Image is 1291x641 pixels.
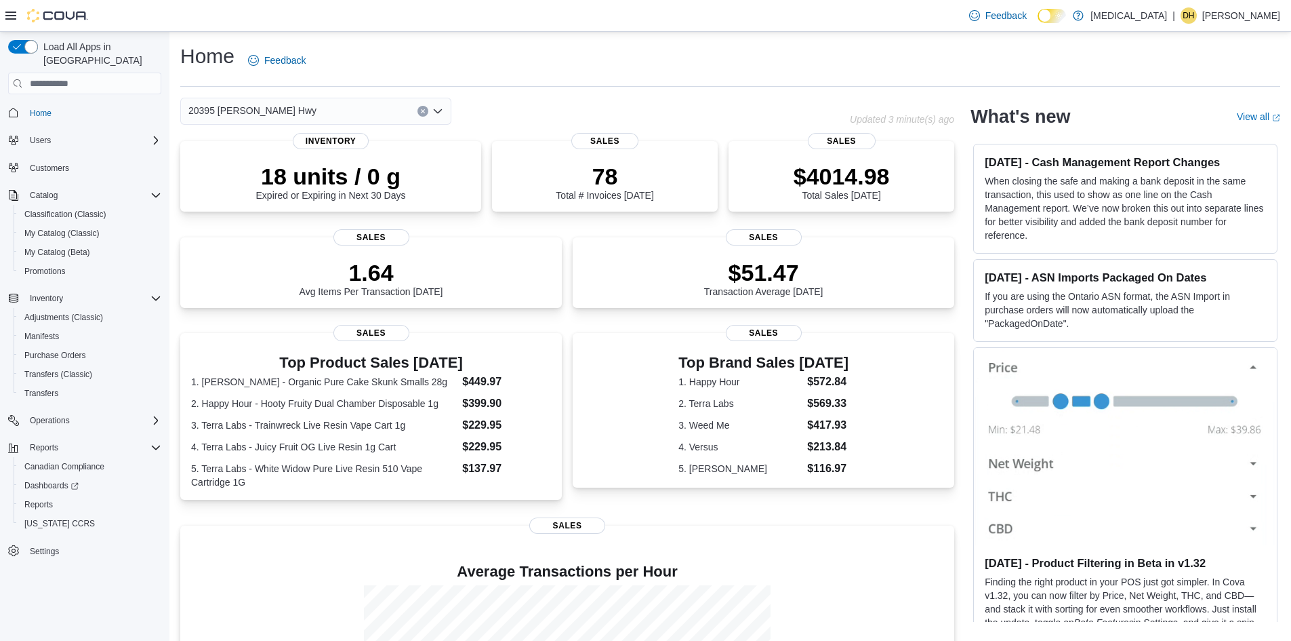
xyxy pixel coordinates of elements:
span: Classification (Classic) [19,206,161,222]
h1: Home [180,43,234,70]
a: Adjustments (Classic) [19,309,108,326]
button: Canadian Compliance [14,457,167,476]
span: Settings [30,546,59,557]
dd: $449.97 [462,374,551,390]
span: Customers [24,159,161,176]
p: 1.64 [300,259,443,286]
button: Catalog [3,186,167,205]
p: $51.47 [704,259,823,286]
img: Cova [27,9,88,22]
button: Transfers (Classic) [14,365,167,384]
span: Customers [30,163,69,174]
div: Transaction Average [DATE] [704,259,823,297]
span: My Catalog (Classic) [24,228,100,239]
button: [US_STATE] CCRS [14,514,167,533]
h3: Top Product Sales [DATE] [191,355,551,371]
span: My Catalog (Beta) [19,244,161,260]
span: My Catalog (Beta) [24,247,90,258]
span: Adjustments (Classic) [19,309,161,326]
button: My Catalog (Beta) [14,243,167,262]
button: Operations [3,411,167,430]
p: [MEDICAL_DATA] [1090,7,1167,24]
h3: Top Brand Sales [DATE] [678,355,848,371]
p: $4014.98 [794,163,890,190]
p: Updated 3 minute(s) ago [850,114,954,125]
a: Manifests [19,328,64,345]
span: Reports [30,442,58,453]
span: Reports [24,440,161,456]
div: Expired or Expiring in Next 30 Days [256,163,406,201]
button: Settings [3,541,167,561]
span: [US_STATE] CCRS [24,518,95,529]
dt: 2. Happy Hour - Hooty Fruity Dual Chamber Disposable 1g [191,397,457,410]
p: When closing the safe and making a bank deposit in the same transaction, this used to show as one... [985,174,1266,242]
button: Manifests [14,327,167,346]
dd: $213.84 [807,439,848,455]
span: Feedback [264,54,306,67]
p: | [1172,7,1175,24]
span: Catalog [24,187,161,203]
button: Inventory [24,290,68,307]
span: Home [24,104,161,121]
a: Home [24,105,57,121]
input: Dark Mode [1038,9,1066,23]
h2: What's new [970,106,1070,128]
a: Customers [24,160,75,176]
button: Reports [3,438,167,457]
span: Dashboards [24,480,79,491]
div: Total # Invoices [DATE] [556,163,653,201]
button: Purchase Orders [14,346,167,365]
button: Home [3,102,167,122]
a: My Catalog (Beta) [19,244,96,260]
span: Purchase Orders [24,350,86,361]
a: Transfers [19,385,64,402]
dd: $399.90 [462,395,551,412]
dt: 2. Terra Labs [678,397,802,410]
span: Sales [529,518,605,534]
a: My Catalog (Classic) [19,225,105,241]
a: Canadian Compliance [19,459,110,475]
span: Inventory [24,290,161,307]
span: Canadian Compliance [24,461,104,472]
nav: Complex example [8,97,161,596]
a: Transfers (Classic) [19,366,98,383]
button: Users [3,131,167,150]
p: 18 units / 0 g [256,163,406,190]
button: Reports [24,440,64,456]
span: 20395 [PERSON_NAME] Hwy [188,102,316,119]
p: 78 [556,163,653,190]
button: Users [24,132,56,149]
button: My Catalog (Classic) [14,224,167,243]
span: Promotions [24,266,66,277]
span: Home [30,108,52,119]
svg: External link [1272,114,1280,122]
span: Manifests [19,328,161,345]
a: Dashboards [14,476,167,495]
p: If you are using the Ontario ASN format, the ASN Import in purchase orders will now automatically... [985,290,1266,330]
span: Manifests [24,331,59,342]
dt: 1. Happy Hour [678,375,802,389]
button: Reports [14,495,167,514]
div: Total Sales [DATE] [794,163,890,201]
span: Sales [726,229,802,246]
a: Feedback [243,47,311,74]
span: Sales [333,229,409,246]
button: Adjustments (Classic) [14,308,167,327]
button: Clear input [417,106,428,117]
a: Reports [19,497,58,513]
span: Transfers [19,385,161,402]
span: Sales [726,325,802,341]
dt: 4. Terra Labs - Juicy Fruit OG Live Resin 1g Cart [191,440,457,454]
a: Feedback [964,2,1032,29]
dd: $569.33 [807,395,848,412]
span: Sales [808,133,876,149]
a: Promotions [19,263,71,279]
a: View allExternal link [1237,111,1280,122]
em: Beta Features [1074,617,1134,628]
dd: $572.84 [807,374,848,390]
dd: $417.93 [807,417,848,433]
h3: [DATE] - Product Filtering in Beta in v1.32 [985,556,1266,570]
button: Operations [24,412,75,429]
span: Washington CCRS [19,516,161,532]
h4: Average Transactions per Hour [191,564,943,580]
